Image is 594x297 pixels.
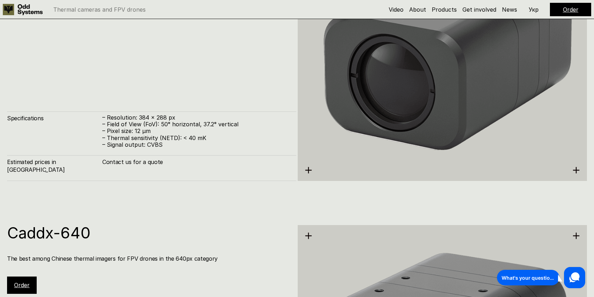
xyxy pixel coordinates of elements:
[563,6,578,13] a: Order
[102,135,289,141] p: – Thermal sensitivity (NETD): < 40 mK
[409,6,426,13] a: About
[495,265,587,290] iframe: HelpCrunch
[102,128,289,134] p: – Pixel size: 12 µm
[7,255,289,262] h4: The best among Chinese thermal imagers for FPV drones in the 640px category
[14,281,30,289] a: Order
[502,6,517,13] a: News
[102,141,289,148] p: – Signal output: CVBS
[7,114,102,122] h4: Specifications
[53,7,146,12] p: Thermal cameras and FPV drones
[7,158,102,174] h4: Estimated prices in [GEOGRAPHIC_DATA]
[529,7,539,12] p: Укр
[7,225,289,241] h1: Caddx-640
[432,6,457,13] a: Products
[102,121,289,128] p: – Field of View (FoV): 50° horizontal, 37.2° vertical
[389,6,404,13] a: Video
[102,114,289,121] p: – Resolution: 384 x 288 px
[102,158,289,166] h4: Contact us for a quote
[462,6,496,13] a: Get involved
